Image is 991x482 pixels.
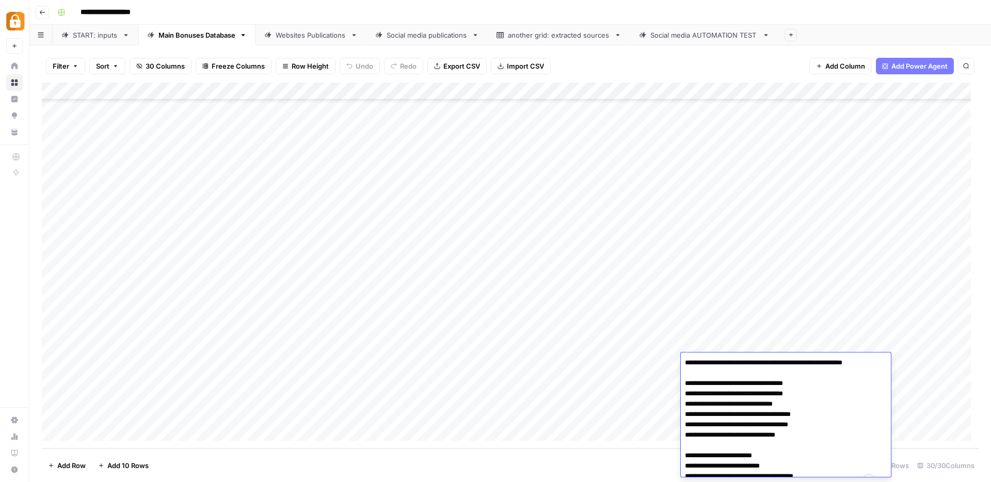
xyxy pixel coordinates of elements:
[6,74,23,91] a: Browse
[6,428,23,445] a: Usage
[146,61,185,71] span: 30 Columns
[196,58,271,74] button: Freeze Columns
[366,25,488,45] a: Social media publications
[255,25,366,45] a: Websites Publications
[6,8,23,34] button: Workspace: Adzz
[809,58,872,74] button: Add Column
[6,445,23,461] a: Learning Hub
[443,61,480,71] span: Export CSV
[356,61,373,71] span: Undo
[130,58,191,74] button: 30 Columns
[400,61,417,71] span: Redo
[46,58,85,74] button: Filter
[891,61,948,71] span: Add Power Agent
[292,61,329,71] span: Row Height
[42,457,92,474] button: Add Row
[488,25,630,45] a: another grid: extracted sources
[387,30,468,40] div: Social media publications
[384,58,423,74] button: Redo
[276,58,335,74] button: Row Height
[6,58,23,74] a: Home
[6,12,25,30] img: Adzz Logo
[427,58,487,74] button: Export CSV
[276,30,346,40] div: Websites Publications
[340,58,380,74] button: Undo
[6,412,23,428] a: Settings
[6,461,23,478] button: Help + Support
[158,30,235,40] div: Main Bonuses Database
[491,58,551,74] button: Import CSV
[53,61,69,71] span: Filter
[92,457,155,474] button: Add 10 Rows
[53,25,138,45] a: START: inputs
[650,30,758,40] div: Social media AUTOMATION TEST
[6,107,23,124] a: Opportunities
[138,25,255,45] a: Main Bonuses Database
[89,58,125,74] button: Sort
[876,58,954,74] button: Add Power Agent
[507,61,544,71] span: Import CSV
[508,30,610,40] div: another grid: extracted sources
[107,460,149,471] span: Add 10 Rows
[57,460,86,471] span: Add Row
[6,124,23,140] a: Your Data
[825,61,865,71] span: Add Column
[630,25,778,45] a: Social media AUTOMATION TEST
[96,61,109,71] span: Sort
[212,61,265,71] span: Freeze Columns
[6,91,23,107] a: Insights
[73,30,118,40] div: START: inputs
[913,457,979,474] div: 30/30 Columns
